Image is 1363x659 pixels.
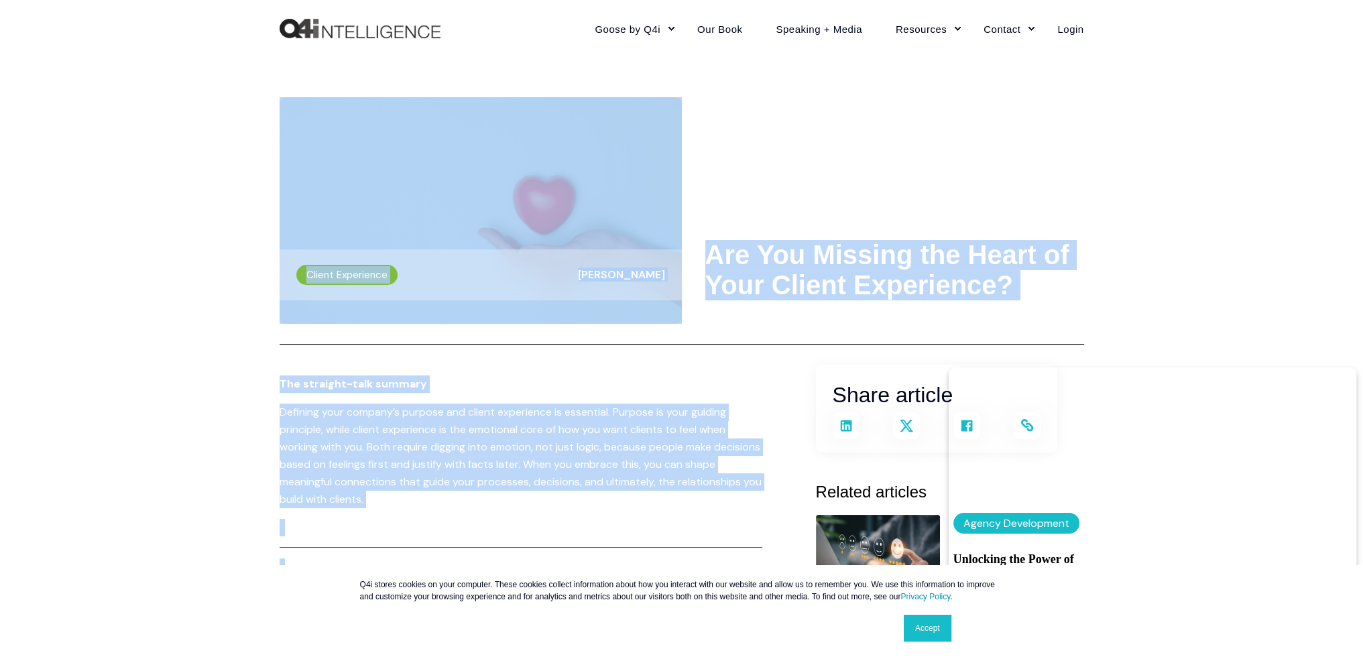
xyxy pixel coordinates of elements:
img: The concept of client experience. A hand holding a heart to symbolize the heart of client experie... [280,97,682,324]
a: Back to Home [280,19,440,39]
label: Client Experience [296,265,398,285]
h1: Are You Missing the Heart of Your Client Experience? [705,240,1084,300]
h3: Share article [833,378,1041,412]
img: Q4intelligence, LLC logo [280,19,440,39]
a: Privacy Policy [900,592,950,601]
iframe: Popup CTA [949,367,1356,652]
p: Q4i stores cookies on your computer. These cookies collect information about how you interact wit... [360,579,1004,603]
img: Customer service rating with faces for selection [816,515,940,605]
p: Defining your company’s purpose and client experience is essential. Purpose is your guiding princ... [280,404,762,508]
h3: Related articles [816,479,1084,505]
p: The straight-talk summary [280,375,762,393]
span: [PERSON_NAME] [578,267,665,282]
a: Accept [904,615,951,642]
